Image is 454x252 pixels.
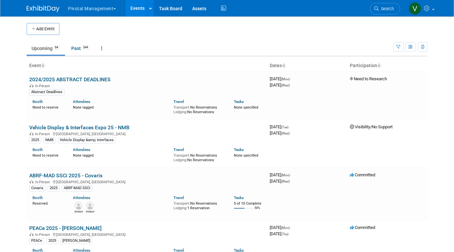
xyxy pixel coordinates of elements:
[281,173,290,177] span: (Mon)
[255,206,260,215] td: 50%
[173,206,187,210] span: Lodging:
[173,153,190,158] span: Transport:
[173,99,184,104] a: Travel
[29,131,264,136] div: [GEOGRAPHIC_DATA], [GEOGRAPHIC_DATA]
[29,124,129,131] a: Vehicle Display & Interfaces Expo 25 - NMB
[350,76,387,81] span: Need to Research
[289,124,290,129] span: -
[29,232,264,237] div: [GEOGRAPHIC_DATA], [GEOGRAPHIC_DATA]
[33,147,43,152] a: Booth
[27,6,59,12] img: ExhibitDay
[370,3,400,14] a: Search
[173,147,184,152] a: Travel
[270,83,290,88] span: [DATE]
[35,132,52,136] span: In-Person
[35,180,52,184] span: In-Person
[281,226,290,230] span: (Mon)
[270,172,292,177] span: [DATE]
[58,137,116,143] div: Vehicle Display &amp; Interfaces
[377,63,380,68] a: Sort by Participation Type
[270,231,288,236] span: [DATE]
[347,60,427,71] th: Participation
[291,225,292,230] span: -
[173,104,224,114] div: No Reservations No Reservations
[33,99,43,104] a: Booth
[270,76,292,81] span: [DATE]
[173,152,224,162] div: No Reservations No Reservations
[270,131,290,136] span: [DATE]
[30,132,34,135] img: In-Person Event
[27,42,65,55] a: Upcoming64
[234,105,258,110] span: None specified
[267,60,347,71] th: Dates
[234,147,244,152] a: Tasks
[291,76,292,81] span: -
[30,84,34,87] img: In-Person Event
[27,23,59,35] button: Add Event
[173,110,187,114] span: Lodging:
[234,153,258,158] span: None specified
[282,63,285,68] a: Sort by Start Date
[30,180,34,183] img: In-Person Event
[281,84,290,87] span: (Wed)
[33,152,63,158] div: Need to reserve
[33,195,43,200] a: Booth
[173,158,187,162] span: Lodging:
[86,210,94,214] div: Sujash Chatterjee
[409,2,421,15] img: Valerie Weld
[75,202,82,210] img: Melissa Gabello
[43,137,56,143] div: NMB
[35,84,52,88] span: In-Person
[86,202,94,210] img: Sujash Chatterjee
[60,238,92,244] div: [PERSON_NAME]
[173,201,190,206] span: Transport:
[81,45,90,50] span: 344
[73,147,90,152] a: Attendees
[66,42,95,55] a: Past344
[41,63,44,68] a: Sort by Event Name
[270,179,290,184] span: [DATE]
[234,99,244,104] a: Tasks
[30,233,34,236] img: In-Person Event
[270,124,290,129] span: [DATE]
[281,180,290,183] span: (Wed)
[29,185,45,191] div: Covaris
[33,200,63,206] div: Reserved
[173,195,184,200] a: Travel
[270,225,292,230] span: [DATE]
[379,6,394,11] span: Search
[29,238,44,244] div: PEACe
[281,232,288,236] span: (Thu)
[29,172,102,179] a: ABRF-MAD SSCi 2025 - Covaris
[35,233,52,237] span: In-Person
[27,60,267,71] th: Event
[73,195,90,200] a: Attendees
[75,210,83,214] div: Melissa Gabello
[350,225,375,230] span: Committed
[46,238,58,244] div: 2025
[291,172,292,177] span: -
[73,104,169,110] div: None tagged
[29,89,64,95] div: Abstract Deadlines
[53,45,60,50] span: 64
[73,152,169,158] div: None tagged
[234,195,244,200] a: Tasks
[350,124,393,129] span: Visibility/No Support
[29,137,41,143] div: 2025
[281,77,290,81] span: (Mon)
[29,179,264,184] div: [GEOGRAPHIC_DATA], [GEOGRAPHIC_DATA]
[281,132,290,135] span: (Wed)
[48,185,59,191] div: 2025
[29,76,111,83] a: 2024/2025 ABSTRACT DEADLINES
[33,104,63,110] div: Need to reserve
[29,225,102,231] a: PEACe 2025 - [PERSON_NAME]
[73,99,90,104] a: Attendees
[234,201,264,206] div: 5 of 10 Complete
[173,105,190,110] span: Transport:
[62,185,92,191] div: ABRF-MAD SSCi
[281,125,288,129] span: (Tue)
[173,200,224,210] div: No Reservations 1 Reservation
[350,172,375,177] span: Committed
